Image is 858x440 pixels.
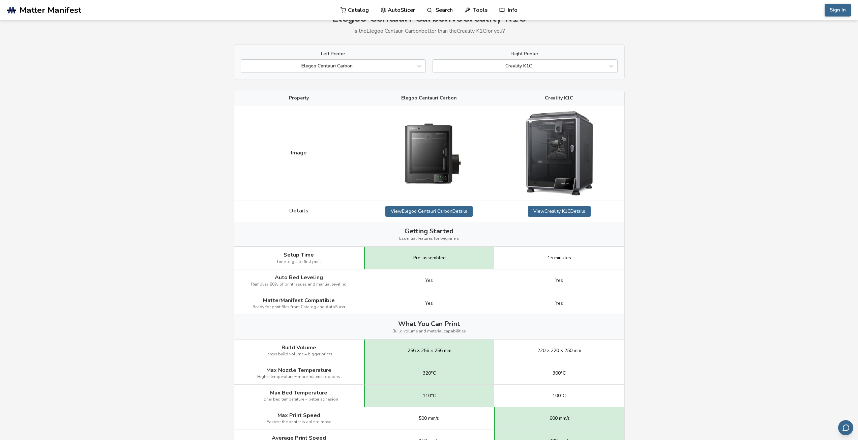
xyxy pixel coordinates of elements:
span: 600 mm/s [550,416,570,421]
span: Yes [555,278,563,283]
span: 220 × 220 × 250 mm [537,348,581,353]
span: Fastest the printer is able to move [267,420,331,424]
span: MatterManifest Compatible [263,297,335,303]
span: Removes 80% of print issues and manual leveling [251,282,347,287]
span: Setup Time [284,252,314,258]
span: Higher bed temperature = better adhesion [260,397,338,402]
span: Max Print Speed [277,412,320,418]
span: Getting Started [405,227,453,235]
span: 320°C [423,371,436,376]
span: Max Bed Temperature [270,390,327,396]
span: Larger build volume = bigger prints [265,352,332,357]
a: ViewElegoo Centauri CarbonDetails [385,206,473,217]
span: Max Nozzle Temperature [266,367,331,373]
img: Creality K1C [526,111,593,196]
span: Build Volume [282,345,316,351]
span: Yes [425,278,433,283]
span: Details [289,208,308,214]
label: Right Printer [433,51,618,57]
span: Auto Bed Leveling [275,274,323,281]
span: 500 mm/s [419,416,439,421]
span: 256 × 256 × 256 mm [408,348,451,353]
input: Creality K1C [436,63,438,69]
span: Higher temperature = more material options [257,375,340,379]
span: 110°C [423,393,436,399]
span: Pre-assembled [413,255,446,261]
h1: Elegoo Centauri Carbon vs Creality K1C [234,12,625,25]
button: Send feedback via email [838,420,853,435]
span: Yes [555,301,563,306]
span: Elegoo Centauri Carbon [401,95,457,101]
span: Essential features for beginners [399,236,459,241]
span: Build volume and material capabilities [392,329,466,334]
span: 15 minutes [548,255,571,261]
label: Left Printer [241,51,426,57]
span: 300°C [553,371,566,376]
input: Elegoo Centauri Carbon [244,63,246,69]
span: 100°C [553,393,566,399]
span: What You Can Print [398,320,460,328]
span: Yes [425,301,433,306]
span: Time to get to first print [276,260,321,264]
span: Property [289,95,309,101]
img: Elegoo Centauri Carbon [395,115,463,192]
button: Sign In [825,4,851,17]
span: Matter Manifest [20,5,81,15]
span: Creality K1C [545,95,573,101]
p: Is the Elegoo Centauri Carbon better than the Creality K1C for you? [234,28,625,34]
span: Image [291,150,307,156]
span: Ready for print files from Catalog and AutoSlicer [253,305,345,310]
a: ViewCreality K1CDetails [528,206,591,217]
